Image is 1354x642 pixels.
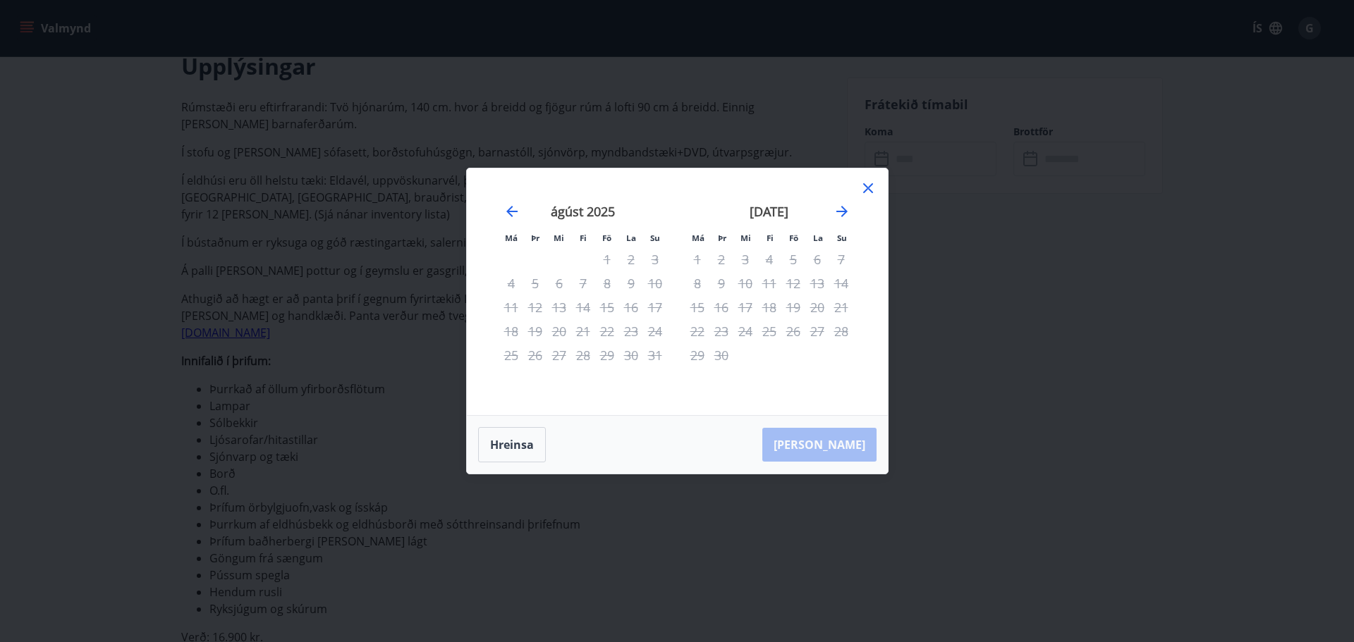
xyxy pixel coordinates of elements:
td: Not available. miðvikudagur, 17. september 2025 [733,295,757,319]
td: Not available. laugardagur, 23. ágúst 2025 [619,319,643,343]
small: Má [505,233,518,243]
td: Not available. mánudagur, 4. ágúst 2025 [499,271,523,295]
td: Not available. fimmtudagur, 14. ágúst 2025 [571,295,595,319]
small: Mi [554,233,564,243]
td: Not available. þriðjudagur, 5. ágúst 2025 [523,271,547,295]
td: Not available. sunnudagur, 31. ágúst 2025 [643,343,667,367]
td: Not available. mánudagur, 29. september 2025 [685,343,709,367]
td: Not available. fimmtudagur, 18. september 2025 [757,295,781,319]
td: Not available. sunnudagur, 17. ágúst 2025 [643,295,667,319]
td: Not available. miðvikudagur, 13. ágúst 2025 [547,295,571,319]
td: Not available. þriðjudagur, 19. ágúst 2025 [523,319,547,343]
td: Not available. sunnudagur, 28. september 2025 [829,319,853,343]
td: Not available. miðvikudagur, 6. ágúst 2025 [547,271,571,295]
button: Hreinsa [478,427,546,462]
td: Not available. sunnudagur, 10. ágúst 2025 [643,271,667,295]
td: Not available. sunnudagur, 24. ágúst 2025 [643,319,667,343]
div: Move forward to switch to the next month. [834,203,850,220]
small: Þr [718,233,726,243]
td: Not available. mánudagur, 15. september 2025 [685,295,709,319]
small: Þr [531,233,539,243]
td: Not available. sunnudagur, 7. september 2025 [829,247,853,271]
small: Fi [580,233,587,243]
small: Su [650,233,660,243]
td: Not available. föstudagur, 1. ágúst 2025 [595,247,619,271]
td: Not available. fimmtudagur, 4. september 2025 [757,247,781,271]
small: Má [692,233,705,243]
td: Not available. þriðjudagur, 26. ágúst 2025 [523,343,547,367]
td: Not available. sunnudagur, 14. september 2025 [829,271,853,295]
td: Not available. miðvikudagur, 20. ágúst 2025 [547,319,571,343]
td: Not available. mánudagur, 1. september 2025 [685,247,709,271]
td: Not available. fimmtudagur, 7. ágúst 2025 [571,271,595,295]
td: Not available. föstudagur, 15. ágúst 2025 [595,295,619,319]
div: Move backward to switch to the previous month. [504,203,520,220]
td: Not available. laugardagur, 13. september 2025 [805,271,829,295]
small: La [813,233,823,243]
td: Not available. fimmtudagur, 21. ágúst 2025 [571,319,595,343]
td: Not available. fimmtudagur, 25. september 2025 [757,319,781,343]
small: Fi [767,233,774,243]
td: Not available. föstudagur, 22. ágúst 2025 [595,319,619,343]
td: Not available. miðvikudagur, 24. september 2025 [733,319,757,343]
small: Mi [740,233,751,243]
small: Fö [789,233,798,243]
td: Not available. laugardagur, 27. september 2025 [805,319,829,343]
td: Not available. þriðjudagur, 16. september 2025 [709,295,733,319]
td: Not available. miðvikudagur, 27. ágúst 2025 [547,343,571,367]
td: Not available. fimmtudagur, 28. ágúst 2025 [571,343,595,367]
td: Not available. mánudagur, 8. september 2025 [685,271,709,295]
td: Not available. laugardagur, 9. ágúst 2025 [619,271,643,295]
td: Not available. þriðjudagur, 23. september 2025 [709,319,733,343]
td: Not available. laugardagur, 16. ágúst 2025 [619,295,643,319]
td: Not available. fimmtudagur, 11. september 2025 [757,271,781,295]
td: Not available. föstudagur, 8. ágúst 2025 [595,271,619,295]
td: Not available. laugardagur, 20. september 2025 [805,295,829,319]
td: Not available. þriðjudagur, 12. ágúst 2025 [523,295,547,319]
small: La [626,233,636,243]
td: Not available. mánudagur, 25. ágúst 2025 [499,343,523,367]
td: Not available. laugardagur, 2. ágúst 2025 [619,247,643,271]
td: Not available. miðvikudagur, 3. september 2025 [733,247,757,271]
td: Not available. laugardagur, 6. september 2025 [805,247,829,271]
div: Calendar [484,185,871,398]
td: Not available. miðvikudagur, 10. september 2025 [733,271,757,295]
td: Not available. þriðjudagur, 30. september 2025 [709,343,733,367]
td: Not available. mánudagur, 22. september 2025 [685,319,709,343]
td: Not available. föstudagur, 12. september 2025 [781,271,805,295]
small: Fö [602,233,611,243]
strong: [DATE] [750,203,788,220]
td: Not available. föstudagur, 29. ágúst 2025 [595,343,619,367]
td: Not available. þriðjudagur, 9. september 2025 [709,271,733,295]
small: Su [837,233,847,243]
strong: ágúst 2025 [551,203,615,220]
td: Not available. mánudagur, 11. ágúst 2025 [499,295,523,319]
td: Not available. föstudagur, 26. september 2025 [781,319,805,343]
td: Not available. föstudagur, 5. september 2025 [781,247,805,271]
td: Not available. sunnudagur, 3. ágúst 2025 [643,247,667,271]
td: Not available. föstudagur, 19. september 2025 [781,295,805,319]
td: Not available. laugardagur, 30. ágúst 2025 [619,343,643,367]
td: Not available. þriðjudagur, 2. september 2025 [709,247,733,271]
td: Not available. sunnudagur, 21. september 2025 [829,295,853,319]
td: Not available. mánudagur, 18. ágúst 2025 [499,319,523,343]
